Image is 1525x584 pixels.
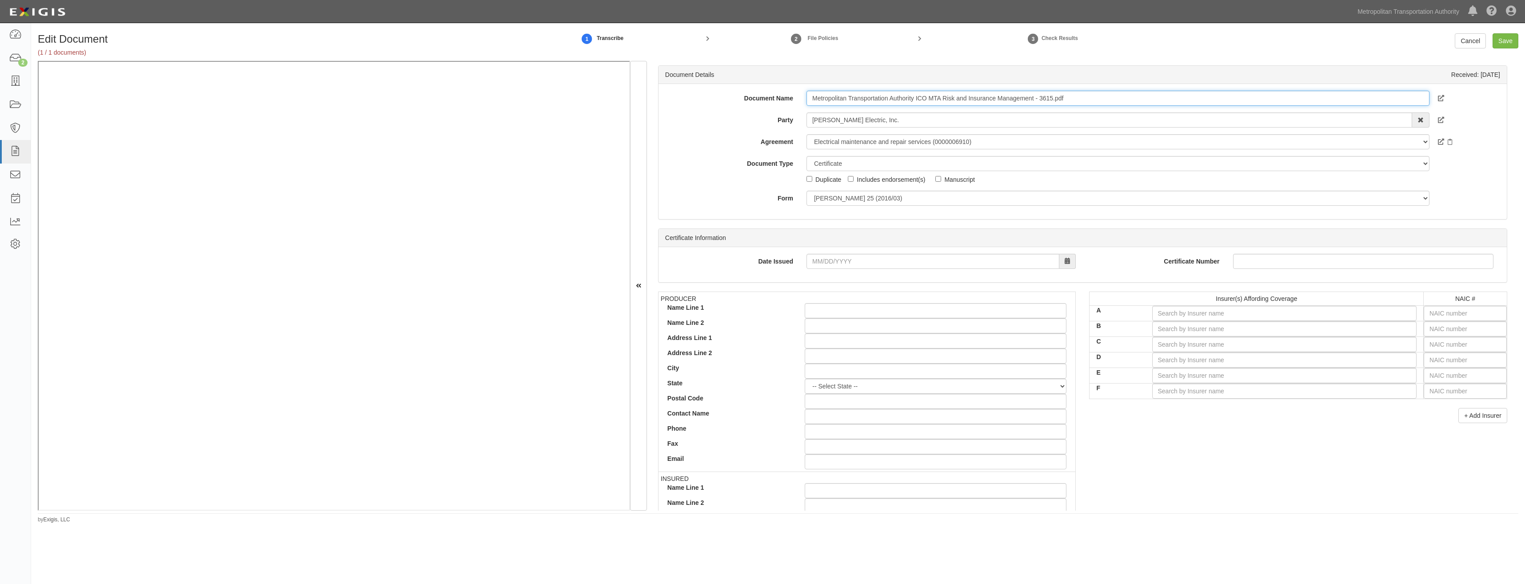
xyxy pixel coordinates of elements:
[658,292,1076,472] td: PRODUCER
[1090,352,1145,361] label: D
[661,348,798,357] label: Address Line 2
[1438,137,1444,146] a: Open agreement
[1152,352,1417,368] input: Search by Insurer name
[659,229,1507,247] div: Certificate Information
[1089,254,1226,266] label: Certificate Number
[1424,321,1507,336] input: NAIC number
[661,303,798,312] label: Name Line 1
[1424,352,1507,368] input: NAIC number
[935,176,941,182] input: Manuscript
[1451,70,1500,79] div: Received: [DATE]
[661,409,798,418] label: Contact Name
[806,254,1059,269] input: MM/DD/YYYY
[659,112,800,124] label: Party
[790,34,803,44] strong: 2
[659,134,800,146] label: Agreement
[38,516,70,524] small: by
[661,454,798,463] label: Email
[806,176,812,182] input: Duplicate
[1448,137,1453,146] a: Requirement set details
[580,34,594,44] strong: 1
[1042,35,1078,41] small: Check Results
[1438,116,1444,124] a: Open Party
[1458,408,1507,423] button: + Add Insurer
[659,191,800,203] label: Form
[38,33,523,45] h1: Edit Document
[1090,321,1145,330] label: B
[661,483,798,492] label: Name Line 1
[659,156,800,168] label: Document Type
[7,4,68,20] img: Logo
[1353,3,1464,20] a: Metropolitan Transportation Authority
[661,379,798,388] label: State
[665,70,715,79] div: Document Details
[1486,6,1497,17] i: Help Center - Complianz
[1152,306,1417,321] input: Search by Insurer name
[1152,337,1417,352] input: Search by Insurer name
[44,516,70,523] a: Exigis, LLC
[857,174,925,184] div: Includes endorsement(s)
[1090,384,1145,392] label: F
[1026,34,1040,44] strong: 3
[661,333,798,342] label: Address Line 1
[661,394,798,403] label: Postal Code
[1438,94,1444,103] a: View
[1152,368,1417,383] input: Search by Insurer name
[1152,384,1417,399] input: Search by Insurer name
[1424,368,1507,383] input: NAIC number
[1152,321,1417,336] input: Search by Insurer name
[580,29,594,48] a: 1
[661,498,798,507] label: Name Line 2
[597,35,623,41] small: Transcribe
[848,176,854,182] input: Includes endorsement(s)
[661,439,798,448] label: Fax
[1090,292,1424,305] td: Insurer(s) Affording Coverage
[1090,337,1145,346] label: C
[1424,337,1507,352] input: NAIC number
[808,35,838,41] small: File Policies
[1026,29,1040,48] a: Check Results
[659,91,800,103] label: Document Name
[1424,306,1507,321] input: NAIC number
[661,424,798,433] label: Phone
[661,364,798,372] label: City
[1455,33,1486,48] a: Cancel
[1090,306,1145,315] label: A
[1493,33,1518,48] input: Save
[18,59,28,67] div: 2
[1424,292,1507,305] td: NAIC #
[815,174,841,184] div: Duplicate
[659,254,800,266] label: Date Issued
[1090,368,1145,377] label: E
[944,174,974,184] div: Manuscript
[661,318,798,327] label: Name Line 2
[1424,384,1507,399] input: NAIC number
[38,49,523,56] h5: (1 / 1 documents)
